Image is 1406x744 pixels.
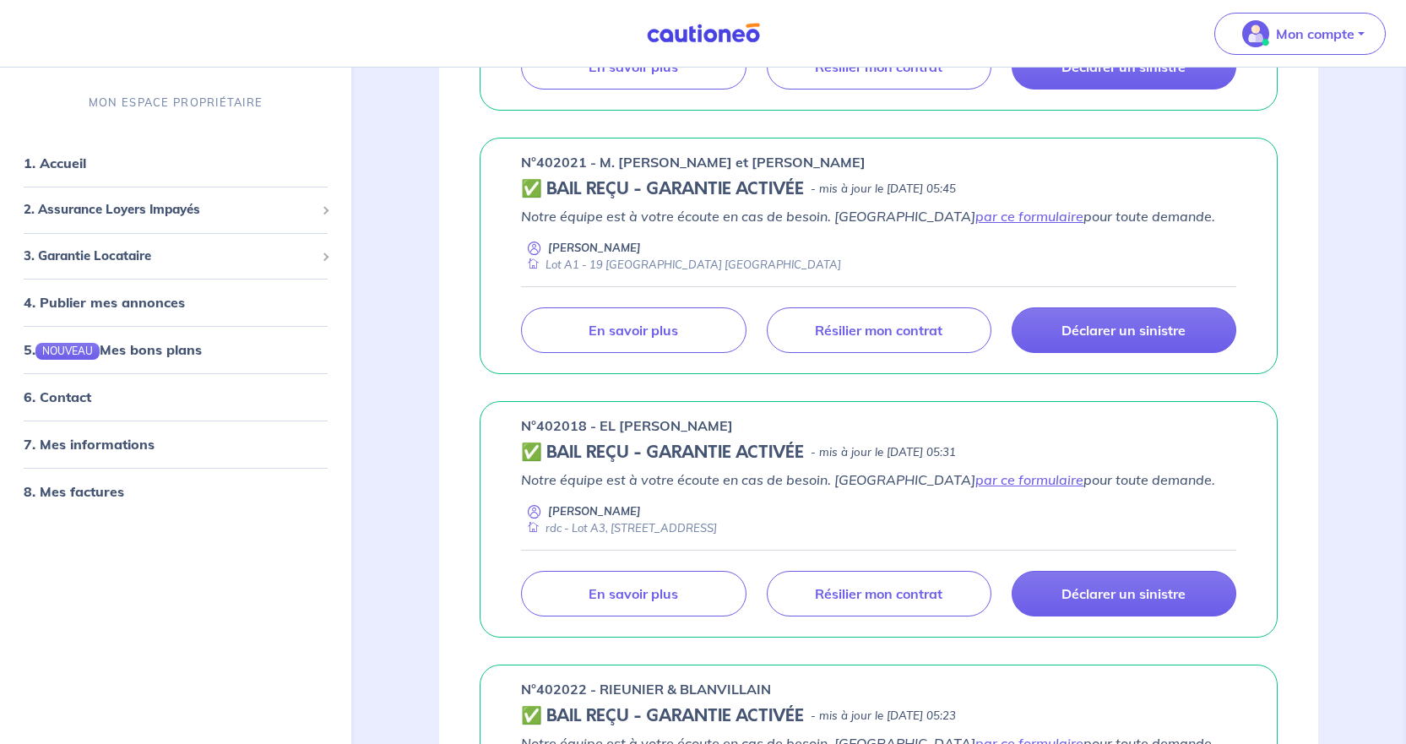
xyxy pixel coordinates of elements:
[521,206,1236,226] p: Notre équipe est à votre écoute en cas de besoin. [GEOGRAPHIC_DATA] pour toute demande.
[521,415,733,436] p: n°402018 - EL [PERSON_NAME]
[521,706,804,726] h5: ✅ BAIL REÇU - GARANTIE ACTIVÉE
[7,380,345,414] div: 6. Contact
[521,179,804,199] h5: ✅ BAIL REÇU - GARANTIE ACTIVÉE
[1214,13,1386,55] button: illu_account_valid_menu.svgMon compte
[548,503,641,519] p: [PERSON_NAME]
[24,388,91,405] a: 6. Contact
[7,285,345,319] div: 4. Publier mes annonces
[767,307,991,353] a: Résilier mon contrat
[640,23,767,44] img: Cautioneo
[975,208,1083,225] a: par ce formulaire
[521,520,717,536] div: rdc - Lot A3, [STREET_ADDRESS]
[521,443,1236,463] div: state: CONTRACT-VALIDATED, Context: ,MAYBE-CERTIFICATE,,LESSOR-DOCUMENTS,IS-ODEALIM
[1276,24,1354,44] p: Mon compte
[521,152,866,172] p: n°402021 - M. [PERSON_NAME] et [PERSON_NAME]
[89,95,263,111] p: MON ESPACE PROPRIÉTAIRE
[1012,571,1236,616] a: Déclarer un sinistre
[975,471,1083,488] a: par ce formulaire
[811,181,956,198] p: - mis à jour le [DATE] 05:45
[767,571,991,616] a: Résilier mon contrat
[24,436,155,453] a: 7. Mes informations
[1012,307,1236,353] a: Déclarer un sinistre
[815,322,942,339] p: Résilier mon contrat
[1242,20,1269,47] img: illu_account_valid_menu.svg
[811,708,956,725] p: - mis à jour le [DATE] 05:23
[7,240,345,273] div: 3. Garantie Locataire
[521,257,841,273] div: Lot A1 - 19 [GEOGRAPHIC_DATA] [GEOGRAPHIC_DATA]
[589,322,678,339] p: En savoir plus
[521,571,746,616] a: En savoir plus
[521,706,1236,726] div: state: CONTRACT-VALIDATED, Context: ,MAYBE-CERTIFICATE,,LESSOR-DOCUMENTS,IS-ODEALIM
[7,427,345,461] div: 7. Mes informations
[811,444,956,461] p: - mis à jour le [DATE] 05:31
[24,155,86,171] a: 1. Accueil
[548,240,641,256] p: [PERSON_NAME]
[7,193,345,226] div: 2. Assurance Loyers Impayés
[589,585,678,602] p: En savoir plus
[521,179,1236,199] div: state: CONTRACT-VALIDATED, Context: ,MAYBE-CERTIFICATE,,LESSOR-DOCUMENTS,IS-ODEALIM
[1061,585,1186,602] p: Déclarer un sinistre
[24,200,315,220] span: 2. Assurance Loyers Impayés
[7,475,345,508] div: 8. Mes factures
[24,247,315,266] span: 3. Garantie Locataire
[24,294,185,311] a: 4. Publier mes annonces
[1061,322,1186,339] p: Déclarer un sinistre
[521,679,771,699] p: n°402022 - RIEUNIER & BLANVILLAIN
[521,307,746,353] a: En savoir plus
[24,341,202,358] a: 5.NOUVEAUMes bons plans
[24,483,124,500] a: 8. Mes factures
[7,146,345,180] div: 1. Accueil
[521,470,1236,490] p: Notre équipe est à votre écoute en cas de besoin. [GEOGRAPHIC_DATA] pour toute demande.
[521,443,804,463] h5: ✅ BAIL REÇU - GARANTIE ACTIVÉE
[7,333,345,367] div: 5.NOUVEAUMes bons plans
[815,585,942,602] p: Résilier mon contrat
